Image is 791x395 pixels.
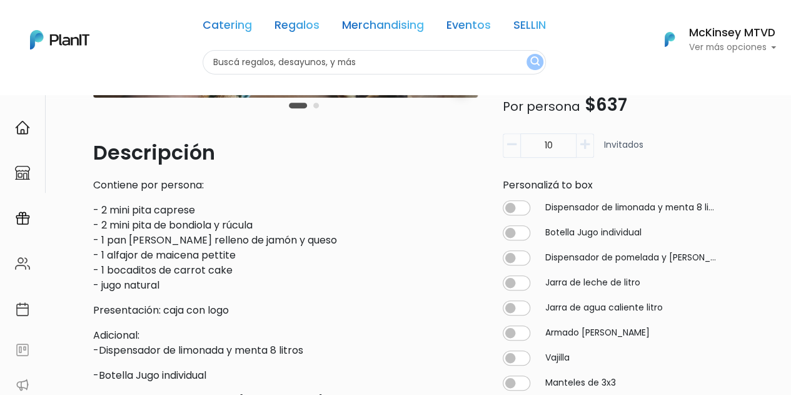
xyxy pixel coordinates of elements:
p: Invitados [604,138,643,163]
h6: McKinsey MTVD [688,28,776,39]
img: partners-52edf745621dab592f3b2c58e3bca9d71375a7ef29c3b500c9f145b62cc070d4.svg [15,377,30,392]
a: Merchandising [342,20,424,35]
label: Botella Jugo individual [545,227,642,240]
label: Jarra de leche de litro [545,277,640,290]
img: search_button-432b6d5273f82d61273b3651a40e1bd1b912527efae98b1b7a1b2c0702e16a8d.svg [530,56,540,68]
p: Contiene por persona: [93,178,478,193]
img: campaigns-02234683943229c281be62815700db0a1741e53638e28bf9629b52c665b00959.svg [15,211,30,226]
label: Manteles de 3x3 [545,377,616,390]
div: Carousel Pagination [286,98,322,113]
label: Dispensador de limonada y menta 8 litros [545,202,716,215]
div: Personalizá to box [495,178,723,193]
input: Buscá regalos, desayunos, y más [203,50,546,74]
img: PlanIt Logo [30,30,89,49]
button: PlanIt Logo McKinsey MTVD Ver más opciones [648,23,776,56]
img: calendar-87d922413cdce8b2cf7b7f5f62616a5cf9e4887200fb71536465627b3292af00.svg [15,302,30,317]
span: Por persona [503,98,580,115]
img: feedback-78b5a0c8f98aac82b08bfc38622c3050aee476f2c9584af64705fc4e61158814.svg [15,342,30,357]
img: people-662611757002400ad9ed0e3c099ab2801c6687ba6c219adb57efc949bc21e19d.svg [15,256,30,271]
p: Ver más opciones [688,43,776,52]
label: Jarra de agua caliente litro [545,302,663,315]
a: SELLIN [513,20,546,35]
span: $637 [585,93,627,117]
img: home-e721727adea9d79c4d83392d1f703f7f8bce08238fde08b1acbfd93340b81755.svg [15,120,30,135]
img: PlanIt Logo [656,26,683,53]
p: Adicional: -Dispensador de limonada y menta 8 litros [93,328,478,358]
p: Descripción [93,138,478,168]
label: Armado [PERSON_NAME] [545,327,650,340]
label: Dispensador de pomelada y [PERSON_NAME] 8 litros [545,252,716,265]
p: -Botella Jugo individual [93,368,478,383]
a: Eventos [446,20,491,35]
div: ¿Necesitás ayuda? [64,12,180,36]
label: Vajilla [545,352,570,365]
a: Regalos [275,20,320,35]
button: Carousel Page 2 [313,103,319,108]
img: marketplace-4ceaa7011d94191e9ded77b95e3339b90024bf715f7c57f8cf31f2d8c509eaba.svg [15,165,30,180]
a: Catering [203,20,252,35]
p: - 2 mini pita caprese - 2 mini pita de bondiola y rúcula - 1 pan [PERSON_NAME] relleno de jamón y... [93,203,478,293]
button: Carousel Page 1 (Current Slide) [289,103,307,108]
p: Presentación: caja con logo [93,303,478,318]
